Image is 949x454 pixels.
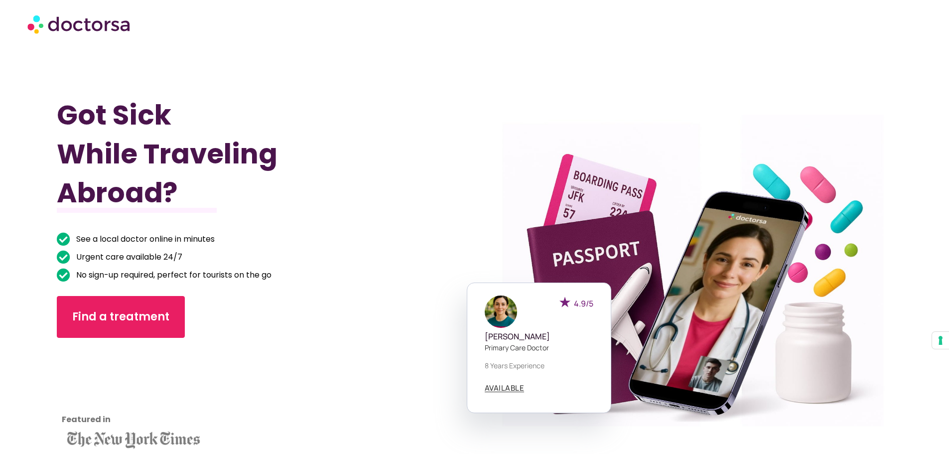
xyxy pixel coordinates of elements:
[57,96,411,212] h1: Got Sick While Traveling Abroad?
[62,353,151,428] iframe: Customer reviews powered by Trustpilot
[62,414,111,425] strong: Featured in
[485,332,593,341] h5: [PERSON_NAME]
[932,332,949,349] button: Your consent preferences for tracking technologies
[574,298,593,309] span: 4.9/5
[485,342,593,353] p: Primary care doctor
[74,268,271,282] span: No sign-up required, perfect for tourists on the go
[74,250,182,264] span: Urgent care available 24/7
[485,360,593,371] p: 8 years experience
[72,309,169,325] span: Find a treatment
[57,296,185,338] a: Find a treatment
[485,384,525,392] a: AVAILABLE
[74,232,215,246] span: See a local doctor online in minutes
